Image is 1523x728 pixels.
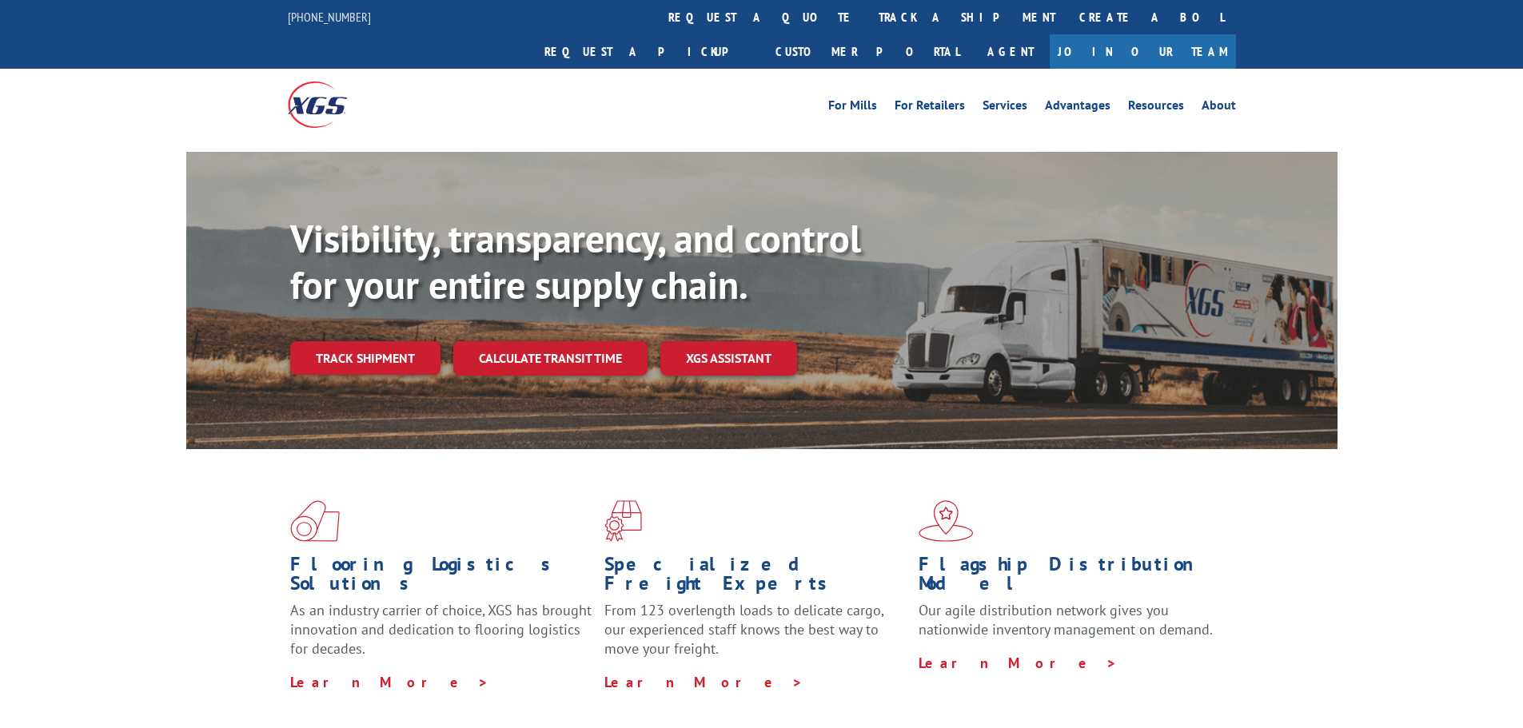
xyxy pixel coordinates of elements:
a: Join Our Team [1050,34,1236,69]
span: Our agile distribution network gives you nationwide inventory management on demand. [919,601,1213,638]
a: Learn More > [919,654,1118,672]
a: Learn More > [604,673,803,691]
a: Advantages [1045,99,1110,117]
a: About [1202,99,1236,117]
a: Agent [971,34,1050,69]
a: XGS ASSISTANT [660,341,797,376]
a: Learn More > [290,673,489,691]
img: xgs-icon-focused-on-flooring-red [604,500,642,542]
span: As an industry carrier of choice, XGS has brought innovation and dedication to flooring logistics... [290,601,592,658]
a: Customer Portal [763,34,971,69]
img: xgs-icon-total-supply-chain-intelligence-red [290,500,340,542]
h1: Specialized Freight Experts [604,555,907,601]
a: Resources [1128,99,1184,117]
a: [PHONE_NUMBER] [288,9,371,25]
a: Request a pickup [532,34,763,69]
p: From 123 overlength loads to delicate cargo, our experienced staff knows the best way to move you... [604,601,907,672]
a: Calculate transit time [453,341,648,376]
a: For Retailers [895,99,965,117]
a: For Mills [828,99,877,117]
h1: Flagship Distribution Model [919,555,1221,601]
a: Services [983,99,1027,117]
h1: Flooring Logistics Solutions [290,555,592,601]
a: Track shipment [290,341,441,375]
img: xgs-icon-flagship-distribution-model-red [919,500,974,542]
b: Visibility, transparency, and control for your entire supply chain. [290,213,861,309]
